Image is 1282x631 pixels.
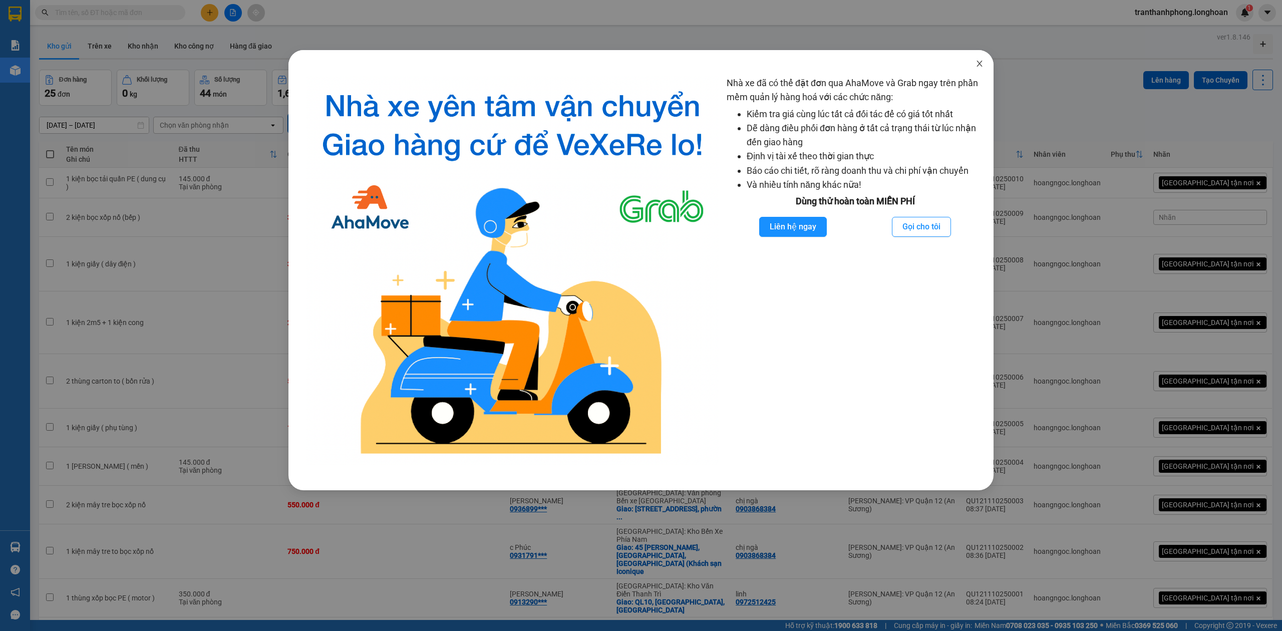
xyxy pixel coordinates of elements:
span: Liên hệ ngay [770,220,816,233]
li: Dễ dàng điều phối đơn hàng ở tất cả trạng thái từ lúc nhận đến giao hàng [747,121,984,150]
span: Gọi cho tôi [902,220,940,233]
li: Báo cáo chi tiết, rõ ràng doanh thu và chi phí vận chuyển [747,164,984,178]
span: close [976,60,984,68]
div: Dùng thử hoàn toàn MIỄN PHÍ [727,194,984,208]
li: Định vị tài xế theo thời gian thực [747,149,984,163]
li: Kiểm tra giá cùng lúc tất cả đối tác để có giá tốt nhất [747,107,984,121]
button: Liên hệ ngay [759,217,827,237]
div: Nhà xe đã có thể đặt đơn qua AhaMove và Grab ngay trên phần mềm quản lý hàng hoá với các chức năng: [727,76,984,465]
li: Và nhiều tính năng khác nữa! [747,178,984,192]
button: Close [966,50,994,78]
img: logo [306,76,719,465]
button: Gọi cho tôi [892,217,951,237]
